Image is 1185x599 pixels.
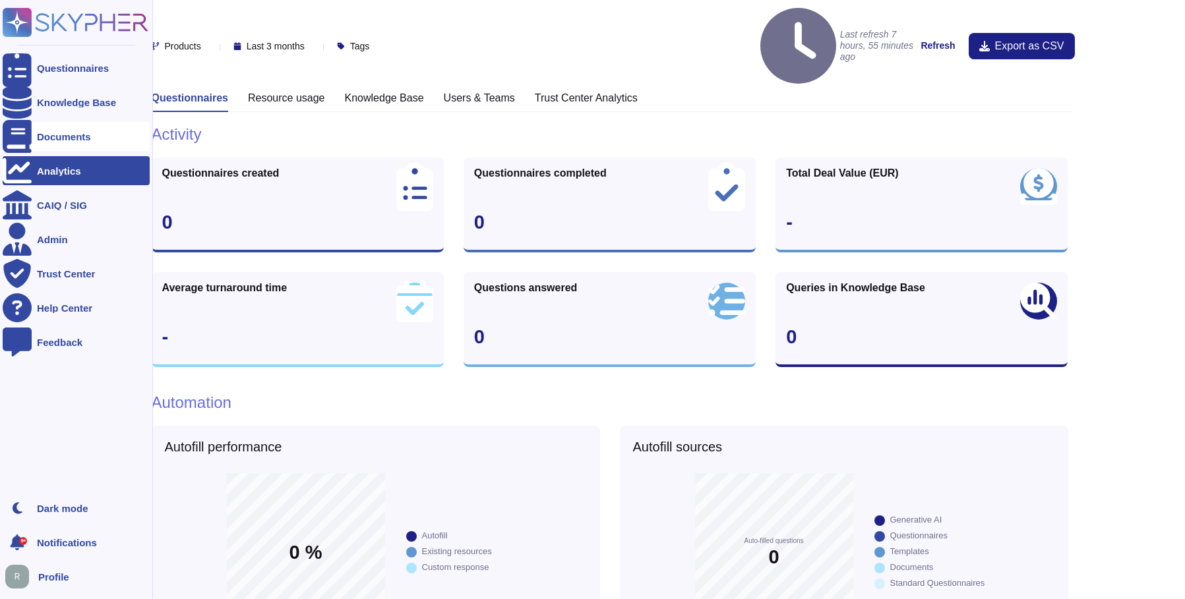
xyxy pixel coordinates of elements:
span: Products [165,42,201,51]
h3: Trust Center Analytics [535,92,638,104]
span: Questionnaires completed [474,168,607,179]
div: CAIQ / SIG [37,200,87,210]
span: Export as CSV [995,41,1064,51]
a: Documents [3,122,150,151]
strong: Refresh [921,40,955,51]
div: Help Center [37,303,92,313]
span: Average turnaround time [162,283,288,293]
span: Questionnaires created [162,168,280,179]
button: Export as CSV [969,33,1075,59]
h1: Automation [152,393,1068,413]
div: 0 [162,213,433,232]
a: Analytics [3,156,150,185]
div: 0 [474,328,745,347]
span: Notifications [37,538,97,548]
a: CAIQ / SIG [3,190,150,219]
div: Admin [37,235,68,244]
button: user [3,562,38,591]
span: Last 3 months [247,42,305,51]
div: - [162,328,433,347]
img: user [5,565,29,588]
div: Existing resources [422,547,492,556]
div: Autofill [422,531,448,540]
span: 0 % [289,543,322,562]
div: Documents [37,132,91,142]
div: Knowledge Base [37,98,116,107]
div: Dark mode [37,503,88,513]
span: 0 [768,548,779,567]
h1: Activity [152,125,1068,144]
h5: Autofill sources [633,439,1055,455]
h4: Last refresh 7 hours, 55 minutes ago [760,8,914,84]
div: Generative AI [890,515,942,524]
div: - [786,213,1057,232]
div: Trust Center [37,269,95,279]
div: Documents [890,563,934,571]
span: Tags [350,42,370,51]
span: Profile [38,572,69,582]
div: Feedback [37,337,82,347]
span: Questions answered [474,283,578,293]
div: Analytics [37,166,81,176]
div: Custom response [422,563,489,571]
div: Standard Questionnaires [890,579,985,587]
a: Knowledge Base [3,88,150,117]
div: Questionnaires [37,63,109,73]
div: 0 [474,213,745,232]
a: Help Center [3,293,150,322]
h3: Knowledge Base [345,92,424,104]
h3: Resource usage [248,92,325,104]
h3: Users & Teams [444,92,515,104]
a: Trust Center [3,259,150,288]
div: Questionnaires [890,531,948,540]
div: 9+ [19,537,27,545]
a: Admin [3,225,150,254]
h3: Questionnaires [152,92,228,104]
span: Total Deal Value (EUR) [786,168,898,179]
a: Questionnaires [3,53,150,82]
a: Feedback [3,328,150,357]
div: 0 [786,328,1057,347]
h5: Autofill performance [165,439,587,455]
span: Auto-filled questions [744,538,803,544]
div: Templates [890,547,929,556]
span: Queries in Knowledge Base [786,283,925,293]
